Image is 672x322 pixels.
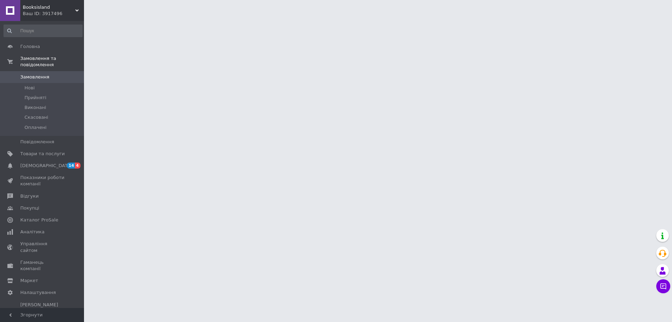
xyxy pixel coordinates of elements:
span: 14 [67,163,75,169]
span: Управління сайтом [20,241,65,253]
span: Покупці [20,205,39,211]
span: Booksisland [23,4,75,11]
span: Аналітика [20,229,44,235]
span: Оплачені [24,124,47,131]
span: [PERSON_NAME] та рахунки [20,302,65,321]
span: Повідомлення [20,139,54,145]
span: Прийняті [24,95,46,101]
span: 4 [75,163,80,169]
span: Головна [20,43,40,50]
span: Нові [24,85,35,91]
span: Каталог ProSale [20,217,58,223]
span: Виконані [24,104,46,111]
span: Маркет [20,278,38,284]
span: Показники роботи компанії [20,174,65,187]
span: Замовлення [20,74,49,80]
span: Замовлення та повідомлення [20,55,84,68]
button: Чат з покупцем [656,279,670,293]
div: Ваш ID: 3917496 [23,11,84,17]
span: Скасовані [24,114,48,121]
span: Гаманець компанії [20,259,65,272]
input: Пошук [3,25,83,37]
span: [DEMOGRAPHIC_DATA] [20,163,72,169]
span: Відгуки [20,193,38,199]
span: Налаштування [20,289,56,296]
span: Товари та послуги [20,151,65,157]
